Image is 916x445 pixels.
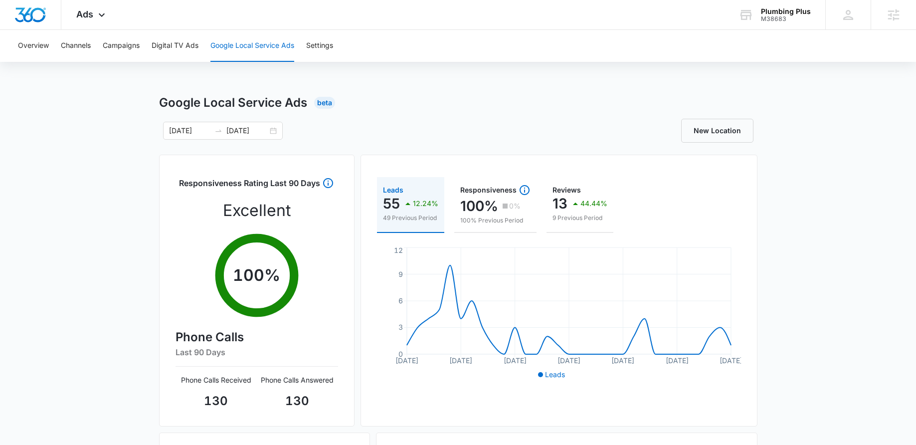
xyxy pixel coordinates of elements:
[18,30,49,62] button: Overview
[460,198,498,214] p: 100%
[552,196,567,212] p: 13
[179,177,320,195] h3: Responsiveness Rating Last 90 Days
[460,216,531,225] p: 100% Previous Period
[413,200,438,207] p: 12.24%
[552,214,607,222] p: 9 Previous Period
[214,127,222,135] span: swap-right
[214,127,222,135] span: to
[223,199,291,222] p: Excellent
[176,346,338,358] h6: Last 90 Days
[580,200,607,207] p: 44.44%
[257,375,338,385] p: Phone Calls Answered
[61,30,91,62] button: Channels
[503,356,526,365] tspan: [DATE]
[611,356,634,365] tspan: [DATE]
[393,246,402,254] tspan: 12
[176,328,338,346] h4: Phone Calls
[681,119,753,143] a: New Location
[383,187,438,194] div: Leads
[103,30,140,62] button: Campaigns
[398,350,402,358] tspan: 0
[210,30,294,62] button: Google Local Service Ads
[152,30,198,62] button: Digital TV Ads
[557,356,580,365] tspan: [DATE]
[460,184,531,196] div: Responsiveness
[398,270,402,278] tspan: 9
[176,375,257,385] p: Phone Calls Received
[159,94,307,112] h1: Google Local Service Ads
[509,203,521,210] p: 0%
[233,263,280,287] p: 100 %
[176,392,257,410] p: 130
[395,356,418,365] tspan: [DATE]
[720,356,742,365] tspan: [DATE]
[169,125,210,136] input: Start date
[665,356,688,365] tspan: [DATE]
[545,370,565,379] span: Leads
[226,125,268,136] input: End date
[257,392,338,410] p: 130
[314,97,335,109] div: Beta
[306,30,333,62] button: Settings
[383,214,438,222] p: 49 Previous Period
[552,187,607,194] div: Reviews
[398,323,402,331] tspan: 3
[761,15,811,22] div: account id
[449,356,472,365] tspan: [DATE]
[76,9,93,19] span: Ads
[398,296,402,305] tspan: 6
[761,7,811,15] div: account name
[383,196,400,212] p: 55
